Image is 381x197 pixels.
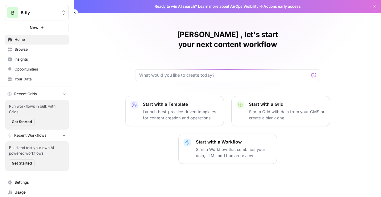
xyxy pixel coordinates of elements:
[14,133,46,138] span: Recent Workflows
[135,30,320,49] h1: [PERSON_NAME] , let's start your next content workflow
[9,118,35,126] button: Get Started
[14,76,66,82] span: Your Data
[5,89,69,99] button: Recent Grids
[249,109,325,121] p: Start a Grid with data from your CMS or create a blank one
[263,4,301,9] span: Actions early access
[249,101,325,107] p: Start with a Grid
[14,37,66,42] span: Home
[198,4,218,9] a: Learn more
[196,139,272,145] p: Start with a Workflow
[21,10,58,16] span: Bitly
[14,57,66,62] span: Insights
[178,134,277,164] button: Start with a WorkflowStart a Workflow that combines your data, LLMs and human review
[14,66,66,72] span: Opportunities
[14,190,66,195] span: Usage
[231,96,330,126] button: Start with a GridStart a Grid with data from your CMS or create a blank one
[125,96,224,126] button: Start with a TemplateLaunch best-practice driven templates for content creation and operations
[9,145,65,156] span: Build and test your own AI powered workflows
[5,5,69,20] button: Workspace: Bitly
[139,72,309,78] input: What would you like to create today?
[9,104,65,115] span: Run workflows in bulk with Grids
[14,91,37,97] span: Recent Grids
[9,159,35,167] button: Get Started
[12,161,32,166] span: Get Started
[5,74,69,84] a: Your Data
[5,35,69,45] a: Home
[143,109,219,121] p: Launch best-practice driven templates for content creation and operations
[5,131,69,140] button: Recent Workflows
[12,119,32,125] span: Get Started
[14,47,66,52] span: Browse
[143,101,219,107] p: Start with a Template
[5,23,69,32] button: New
[155,4,259,9] span: Ready to win AI search? about AirOps Visibility
[196,146,272,159] p: Start a Workflow that combines your data, LLMs and human review
[5,54,69,64] a: Insights
[14,180,66,185] span: Settings
[5,64,69,74] a: Opportunities
[5,178,69,187] a: Settings
[11,9,14,16] span: B
[30,24,39,31] span: New
[5,45,69,54] a: Browse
